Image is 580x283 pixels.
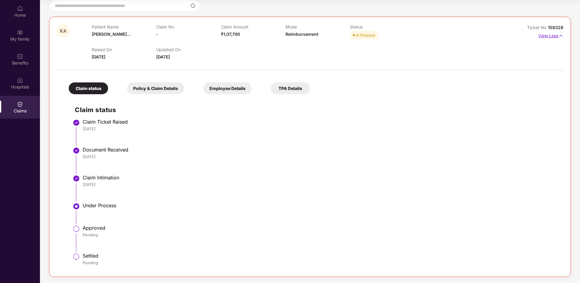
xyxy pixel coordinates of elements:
[558,32,563,39] img: svg+xml;base64,PHN2ZyB4bWxucz0iaHR0cDovL3d3dy53My5vcmcvMjAwMC9zdmciIHdpZHRoPSIxNyIgaGVpZ2h0PSIxNy...
[83,147,557,153] div: Document Received
[285,32,318,37] span: Reimbursement
[271,82,310,94] div: TPA Details
[156,24,221,29] p: Claim No
[83,182,557,187] div: [DATE]
[83,154,557,159] div: [DATE]
[285,24,350,29] p: Mode
[156,32,158,37] span: -
[69,82,108,94] div: Claim status
[92,24,156,29] p: Patient Name
[92,54,105,59] span: [DATE]
[83,175,557,181] div: Claim Intimation
[17,5,23,12] img: svg+xml;base64,PHN2ZyBpZD0iSG9tZSIgeG1sbnM9Imh0dHA6Ly93d3cudzMub3JnLzIwMDAvc3ZnIiB3aWR0aD0iMjAiIG...
[73,225,80,232] img: svg+xml;base64,PHN2ZyBpZD0iU3RlcC1QZW5kaW5nLTMyeDMyIiB4bWxucz0iaHR0cDovL3d3dy53My5vcmcvMjAwMC9zdm...
[17,77,23,83] img: svg+xml;base64,PHN2ZyBpZD0iSG9zcGl0YWxzIiB4bWxucz0iaHR0cDovL3d3dy53My5vcmcvMjAwMC9zdmciIHdpZHRoPS...
[17,101,23,107] img: svg+xml;base64,PHN2ZyBpZD0iQ2xhaW0iIHhtbG5zPSJodHRwOi8vd3d3LnczLm9yZy8yMDAwL3N2ZyIgd2lkdGg9IjIwIi...
[156,47,221,52] p: Updated On
[83,225,557,231] div: Approved
[156,54,170,59] span: [DATE]
[221,24,285,29] p: Claim Amount
[83,260,557,265] div: Pending
[73,253,80,260] img: svg+xml;base64,PHN2ZyBpZD0iU3RlcC1QZW5kaW5nLTMyeDMyIiB4bWxucz0iaHR0cDovL3d3dy53My5vcmcvMjAwMC9zdm...
[17,29,23,35] img: svg+xml;base64,PHN2ZyB3aWR0aD0iMjAiIGhlaWdodD0iMjAiIHZpZXdCb3g9IjAgMCAyMCAyMCIgZmlsbD0ibm9uZSIgeG...
[92,32,130,37] span: [PERSON_NAME]...
[83,253,557,259] div: Settled
[83,232,557,238] div: Pending
[83,202,557,208] div: Under Process
[190,3,195,8] img: svg+xml;base64,PHN2ZyBpZD0iU2VhcmNoLTMyeDMyIiB4bWxucz0iaHR0cDovL3d3dy53My5vcmcvMjAwMC9zdmciIHdpZH...
[221,32,240,37] span: ₹1,07,700
[356,32,375,38] div: In Process
[73,147,80,154] img: svg+xml;base64,PHN2ZyBpZD0iU3RlcC1Eb25lLTMyeDMyIiB4bWxucz0iaHR0cDovL3d3dy53My5vcmcvMjAwMC9zdmciIH...
[73,119,80,126] img: svg+xml;base64,PHN2ZyBpZD0iU3RlcC1Eb25lLTMyeDMyIiB4bWxucz0iaHR0cDovL3d3dy53My5vcmcvMjAwMC9zdmciIH...
[83,119,557,125] div: Claim Ticket Raised
[538,31,563,39] p: View Less
[83,126,557,132] div: [DATE]
[527,25,548,30] span: Ticket No
[203,82,252,94] div: Employee Details
[350,24,414,29] p: Status
[60,28,67,34] span: KA
[73,203,80,210] img: svg+xml;base64,PHN2ZyBpZD0iU3RlcC1BY3RpdmUtMzJ4MzIiIHhtbG5zPSJodHRwOi8vd3d3LnczLm9yZy8yMDAwL3N2Zy...
[548,25,563,30] span: 158328
[75,105,557,115] h2: Claim status
[92,47,156,52] p: Raised On
[17,53,23,59] img: svg+xml;base64,PHN2ZyBpZD0iQmVuZWZpdHMiIHhtbG5zPSJodHRwOi8vd3d3LnczLm9yZy8yMDAwL3N2ZyIgd2lkdGg9Ij...
[73,175,80,182] img: svg+xml;base64,PHN2ZyBpZD0iU3RlcC1Eb25lLTMyeDMyIiB4bWxucz0iaHR0cDovL3d3dy53My5vcmcvMjAwMC9zdmciIH...
[127,82,184,94] div: Policy & Claim Details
